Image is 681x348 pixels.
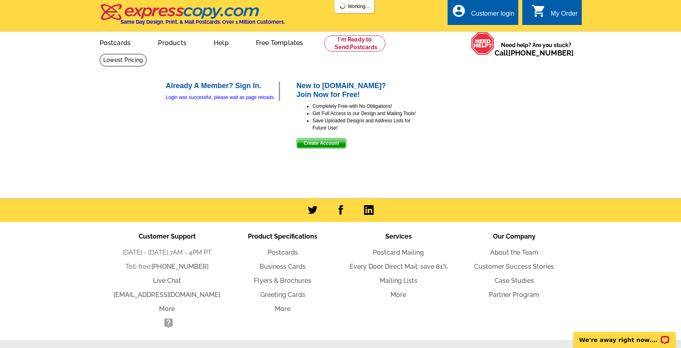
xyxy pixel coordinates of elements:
[350,263,448,270] a: Every Door Direct Mail: save 81%
[532,4,546,18] i: shopping_cart
[380,277,417,284] a: Mailing Lists
[493,233,536,240] span: Our Company
[474,263,554,270] a: Customer Success Stories
[254,277,311,284] a: Flyers & Brochures
[568,323,681,348] iframe: LiveChat chat widget
[471,32,495,55] img: help
[109,262,225,272] li: Toll-free:
[201,33,241,51] a: Help
[489,291,539,299] a: Partner Program
[275,305,290,313] a: More
[551,10,578,21] div: My Order
[495,41,578,57] span: Need help? Are you stuck?
[313,117,417,132] li: Save Uploaded Designs and Address Lists for Future Use!
[109,248,225,257] li: [DATE] - [DATE] 7AM - 4PM PT
[471,10,514,21] div: Customer login
[166,94,279,101] div: Login was successful, please wait as page reloads.
[297,82,417,99] h2: New to [DOMAIN_NAME]? Join Now for Free!
[268,249,298,256] a: Postcards
[243,33,316,51] a: Free Templates
[391,291,406,299] a: More
[490,249,538,256] a: About the Team
[139,233,196,240] span: Customer Support
[87,33,144,51] a: Postcards
[145,33,199,51] a: Products
[495,49,574,57] span: Call
[151,263,209,270] a: [PHONE_NUMBER]
[153,277,181,284] a: Live Chat
[260,263,306,270] a: Business Cards
[452,4,466,18] i: account_circle
[532,9,578,19] a: shopping_cart My Order
[508,49,574,57] a: [PHONE_NUMBER]
[313,103,417,110] li: Completely Free with No Obligations!
[339,3,346,9] img: loading...
[159,305,175,313] a: More
[100,10,285,25] a: Same Day Design, Print, & Mail Postcards. Over 1 Million Customers.
[297,138,346,148] span: Create Account
[166,82,279,91] h2: Already A Member? Sign In.
[385,233,412,240] span: Services
[452,9,514,19] a: account_circle Customer login
[121,19,285,25] h4: Same Day Design, Print, & Mail Postcards. Over 1 Million Customers.
[114,291,220,299] a: [EMAIL_ADDRESS][DOMAIN_NAME]
[260,291,305,299] a: Greeting Cards
[297,138,346,148] button: Create Account
[313,110,417,117] li: Get Full Access to our Design and Mailing Tools!
[495,277,534,284] a: Case Studies
[373,249,424,256] a: Postcard Mailing
[248,233,317,240] span: Product Specifications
